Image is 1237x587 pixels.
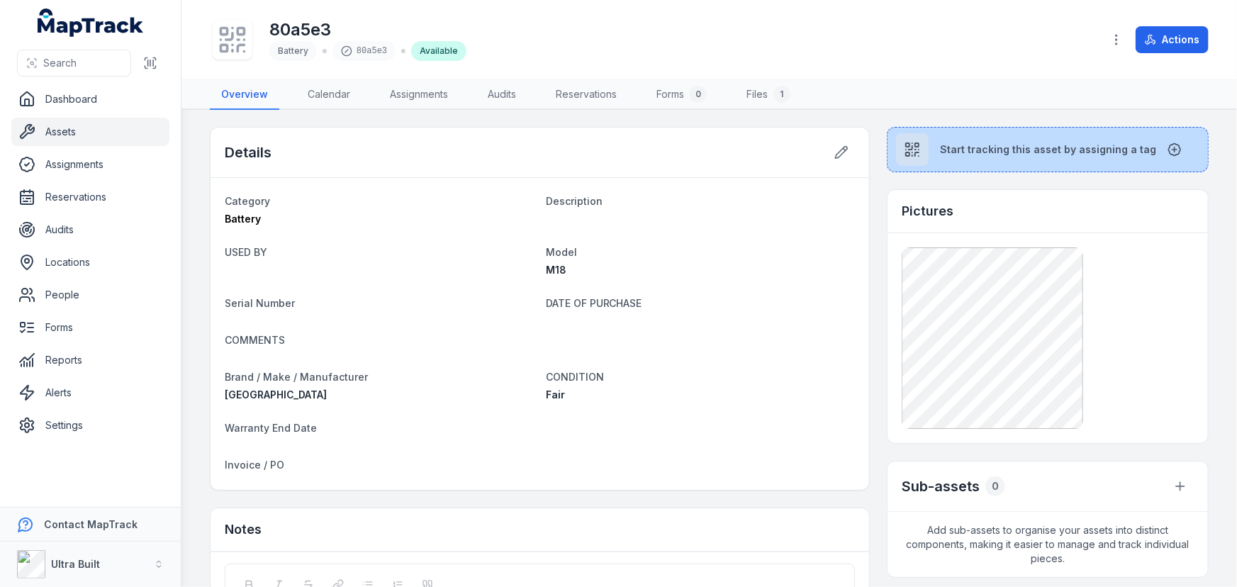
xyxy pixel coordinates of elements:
span: Fair [546,388,565,401]
span: M18 [546,264,566,276]
div: Available [411,41,466,61]
span: Battery [278,45,308,56]
span: Battery [225,213,261,225]
span: Brand / Make / Manufacturer [225,371,368,383]
span: Start tracking this asset by assigning a tag [940,142,1156,157]
span: DATE OF PURCHASE [546,297,642,309]
span: Description [546,195,603,207]
a: Audits [11,216,169,244]
a: Calendar [296,80,362,110]
strong: Ultra Built [51,558,100,570]
span: Invoice / PO [225,459,284,471]
span: Category [225,195,270,207]
a: Reports [11,346,169,374]
a: Dashboard [11,85,169,113]
span: Warranty End Date [225,422,317,434]
h3: Pictures [902,201,953,221]
a: Assets [11,118,169,146]
span: Search [43,56,77,70]
a: Alerts [11,379,169,407]
span: Add sub-assets to organise your assets into distinct components, making it easier to manage and t... [888,512,1208,577]
a: Assignments [379,80,459,110]
button: Search [17,50,131,77]
span: Model [546,246,577,258]
div: 0 [985,476,1005,496]
span: USED BY [225,246,267,258]
a: Audits [476,80,527,110]
button: Actions [1136,26,1209,53]
a: Settings [11,411,169,440]
a: Overview [210,80,279,110]
h2: Sub-assets [902,476,980,496]
span: CONDITION [546,371,604,383]
a: MapTrack [38,9,144,37]
a: Forms0 [645,80,718,110]
strong: Contact MapTrack [44,518,138,530]
h1: 80a5e3 [269,18,466,41]
a: People [11,281,169,309]
a: Files1 [735,80,802,110]
span: [GEOGRAPHIC_DATA] [225,388,327,401]
div: 1 [773,86,790,103]
h3: Notes [225,520,262,540]
button: Start tracking this asset by assigning a tag [887,127,1209,172]
a: Locations [11,248,169,276]
span: Serial Number [225,297,295,309]
h2: Details [225,142,272,162]
a: Reservations [544,80,628,110]
span: COMMENTS [225,334,285,346]
a: Assignments [11,150,169,179]
a: Reservations [11,183,169,211]
a: Forms [11,313,169,342]
div: 80a5e3 [332,41,396,61]
div: 0 [690,86,707,103]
